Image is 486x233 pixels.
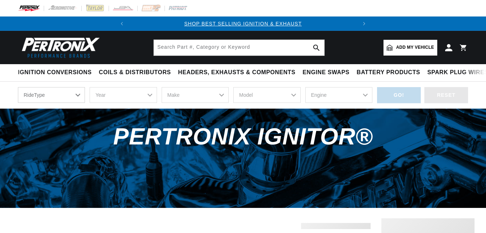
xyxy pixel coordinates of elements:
select: Engine [305,87,372,103]
span: Add my vehicle [396,44,434,51]
button: Translation missing: en.sections.announcements.next_announcement [357,16,371,31]
a: SHOP BEST SELLING IGNITION & EXHAUST [184,21,302,27]
summary: Headers, Exhausts & Components [175,64,299,81]
summary: Battery Products [353,64,424,81]
span: Ignition Conversions [18,69,92,76]
summary: Coils & Distributors [95,64,175,81]
img: Pertronix [18,35,100,60]
select: RideType [18,87,85,103]
span: Engine Swaps [302,69,349,76]
div: 1 of 2 [129,20,357,28]
input: Search Part #, Category or Keyword [154,40,324,56]
select: Model [233,87,300,103]
summary: Engine Swaps [299,64,353,81]
span: PerTronix Ignitor® [113,123,373,149]
a: Add my vehicle [383,40,437,56]
span: Coils & Distributors [99,69,171,76]
select: Make [162,87,229,103]
button: search button [309,40,324,56]
div: Announcement [129,20,357,28]
select: Year [90,87,157,103]
span: Battery Products [357,69,420,76]
summary: Ignition Conversions [18,64,95,81]
button: Translation missing: en.sections.announcements.previous_announcement [115,16,129,31]
span: Headers, Exhausts & Components [178,69,295,76]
